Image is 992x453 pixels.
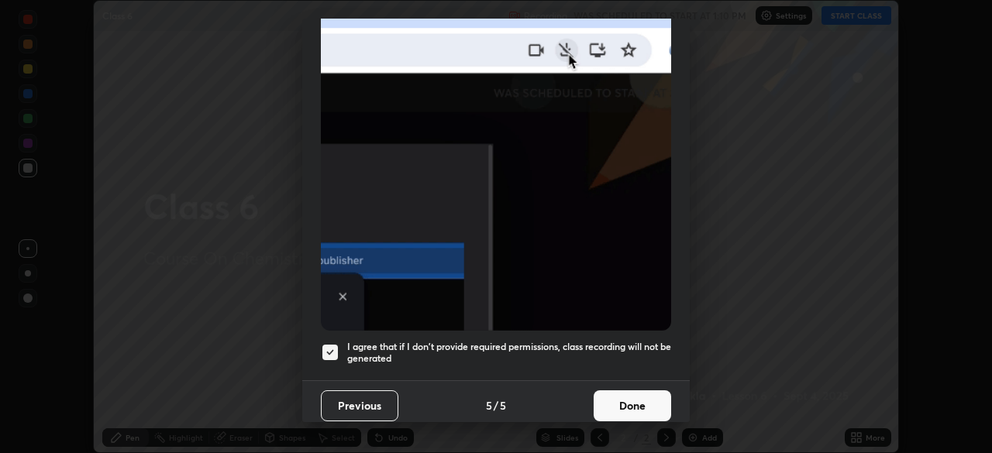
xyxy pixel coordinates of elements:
[594,390,671,421] button: Done
[321,390,398,421] button: Previous
[500,397,506,414] h4: 5
[486,397,492,414] h4: 5
[494,397,498,414] h4: /
[347,341,671,365] h5: I agree that if I don't provide required permissions, class recording will not be generated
